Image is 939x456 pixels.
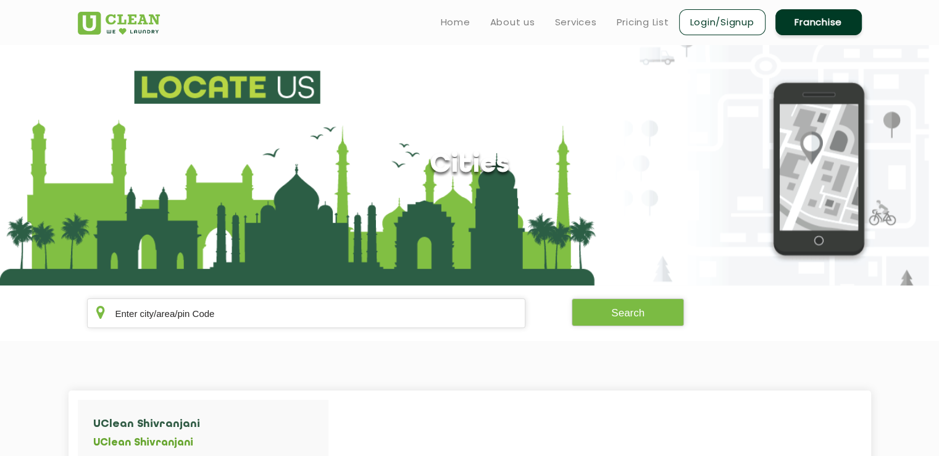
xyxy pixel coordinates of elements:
[87,298,526,328] input: Enter city/area/pin Code
[775,9,862,35] a: Franchise
[555,15,597,30] a: Services
[93,418,313,431] h4: UClean Shivranjani
[78,12,160,35] img: UClean Laundry and Dry Cleaning
[490,15,535,30] a: About us
[93,437,313,449] h5: UClean Shivranjani
[441,15,470,30] a: Home
[617,15,669,30] a: Pricing List
[679,9,766,35] a: Login/Signup
[430,150,509,181] h1: Cities
[572,298,684,326] button: Search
